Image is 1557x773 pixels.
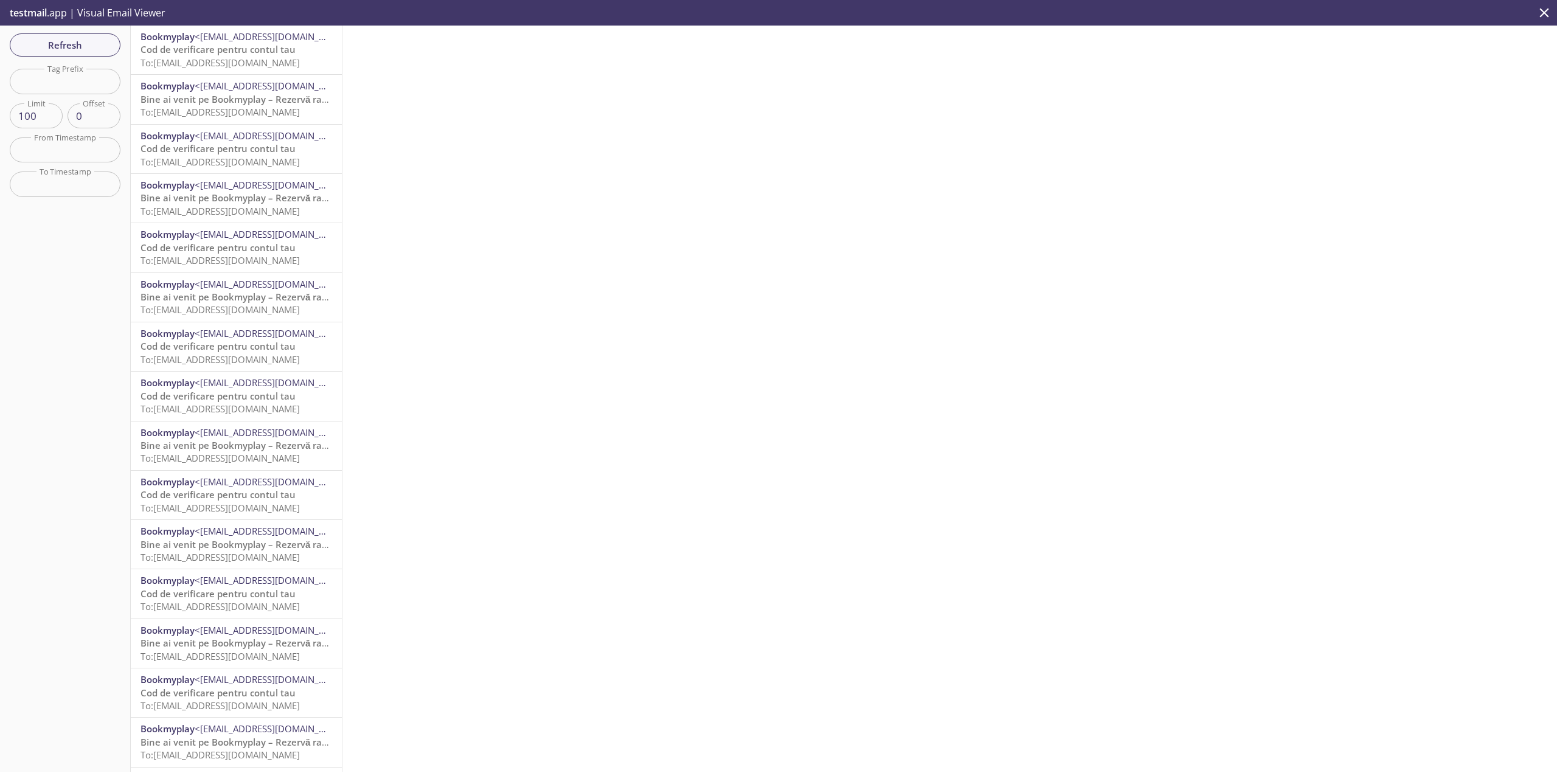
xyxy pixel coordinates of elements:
[140,650,300,662] span: To: [EMAIL_ADDRESS][DOMAIN_NAME]
[131,26,342,74] div: Bookmyplay<[EMAIL_ADDRESS][DOMAIN_NAME]>Cod de verificare pentru contul tauTo:[EMAIL_ADDRESS][DOM...
[140,488,296,501] span: Cod de verificare pentru contul tau
[131,372,342,420] div: Bookmyplay<[EMAIL_ADDRESS][DOMAIN_NAME]>Cod de verificare pentru contul tauTo:[EMAIL_ADDRESS][DOM...
[140,327,195,339] span: Bookmyplay
[140,43,296,55] span: Cod de verificare pentru contul tau
[140,673,195,685] span: Bookmyplay
[140,687,296,699] span: Cod de verificare pentru contul tau
[195,673,352,685] span: <[EMAIL_ADDRESS][DOMAIN_NAME]>
[140,156,300,168] span: To: [EMAIL_ADDRESS][DOMAIN_NAME]
[195,376,352,389] span: <[EMAIL_ADDRESS][DOMAIN_NAME]>
[131,421,342,470] div: Bookmyplay<[EMAIL_ADDRESS][DOMAIN_NAME]>Bine ai venit pe Bookmyplay – Rezervă rapid locul de joac...
[140,376,195,389] span: Bookmyplay
[140,502,300,514] span: To: [EMAIL_ADDRESS][DOMAIN_NAME]
[140,551,300,563] span: To: [EMAIL_ADDRESS][DOMAIN_NAME]
[195,525,352,537] span: <[EMAIL_ADDRESS][DOMAIN_NAME]>
[131,223,342,272] div: Bookmyplay<[EMAIL_ADDRESS][DOMAIN_NAME]>Cod de verificare pentru contul tauTo:[EMAIL_ADDRESS][DOM...
[140,57,300,69] span: To: [EMAIL_ADDRESS][DOMAIN_NAME]
[140,588,296,600] span: Cod de verificare pentru contul tau
[10,6,47,19] span: testmail
[140,538,433,550] span: Bine ai venit pe Bookmyplay – Rezervă rapid locul de joacă perfect!
[140,142,296,154] span: Cod de verificare pentru contul tau
[195,327,352,339] span: <[EMAIL_ADDRESS][DOMAIN_NAME]>
[195,130,352,142] span: <[EMAIL_ADDRESS][DOMAIN_NAME]>
[10,33,120,57] button: Refresh
[140,303,300,316] span: To: [EMAIL_ADDRESS][DOMAIN_NAME]
[140,278,195,290] span: Bookmyplay
[195,476,352,488] span: <[EMAIL_ADDRESS][DOMAIN_NAME]>
[131,125,342,173] div: Bookmyplay<[EMAIL_ADDRESS][DOMAIN_NAME]>Cod de verificare pentru contul tauTo:[EMAIL_ADDRESS][DOM...
[140,476,195,488] span: Bookmyplay
[140,340,296,352] span: Cod de verificare pentru contul tau
[195,228,352,240] span: <[EMAIL_ADDRESS][DOMAIN_NAME]>
[131,520,342,569] div: Bookmyplay<[EMAIL_ADDRESS][DOMAIN_NAME]>Bine ai venit pe Bookmyplay – Rezervă rapid locul de joac...
[140,452,300,464] span: To: [EMAIL_ADDRESS][DOMAIN_NAME]
[140,254,300,266] span: To: [EMAIL_ADDRESS][DOMAIN_NAME]
[131,569,342,618] div: Bookmyplay<[EMAIL_ADDRESS][DOMAIN_NAME]>Cod de verificare pentru contul tauTo:[EMAIL_ADDRESS][DOM...
[140,93,433,105] span: Bine ai venit pe Bookmyplay – Rezervă rapid locul de joacă perfect!
[131,668,342,717] div: Bookmyplay<[EMAIL_ADDRESS][DOMAIN_NAME]>Cod de verificare pentru contul tauTo:[EMAIL_ADDRESS][DOM...
[140,637,433,649] span: Bine ai venit pe Bookmyplay – Rezervă rapid locul de joacă perfect!
[131,174,342,223] div: Bookmyplay<[EMAIL_ADDRESS][DOMAIN_NAME]>Bine ai venit pe Bookmyplay – Rezervă rapid locul de joac...
[140,439,433,451] span: Bine ai venit pe Bookmyplay – Rezervă rapid locul de joacă perfect!
[131,619,342,668] div: Bookmyplay<[EMAIL_ADDRESS][DOMAIN_NAME]>Bine ai venit pe Bookmyplay – Rezervă rapid locul de joac...
[140,353,300,366] span: To: [EMAIL_ADDRESS][DOMAIN_NAME]
[140,192,433,204] span: Bine ai venit pe Bookmyplay – Rezervă rapid locul de joacă perfect!
[131,273,342,322] div: Bookmyplay<[EMAIL_ADDRESS][DOMAIN_NAME]>Bine ai venit pe Bookmyplay – Rezervă rapid locul de joac...
[140,241,296,254] span: Cod de verificare pentru contul tau
[140,574,195,586] span: Bookmyplay
[140,624,195,636] span: Bookmyplay
[131,718,342,766] div: Bookmyplay<[EMAIL_ADDRESS][DOMAIN_NAME]>Bine ai venit pe Bookmyplay – Rezervă rapid locul de joac...
[19,37,111,53] span: Refresh
[140,426,195,438] span: Bookmyplay
[140,390,296,402] span: Cod de verificare pentru contul tau
[140,30,195,43] span: Bookmyplay
[140,106,300,118] span: To: [EMAIL_ADDRESS][DOMAIN_NAME]
[140,179,195,191] span: Bookmyplay
[140,130,195,142] span: Bookmyplay
[140,600,300,612] span: To: [EMAIL_ADDRESS][DOMAIN_NAME]
[195,30,352,43] span: <[EMAIL_ADDRESS][DOMAIN_NAME]>
[140,699,300,712] span: To: [EMAIL_ADDRESS][DOMAIN_NAME]
[131,471,342,519] div: Bookmyplay<[EMAIL_ADDRESS][DOMAIN_NAME]>Cod de verificare pentru contul tauTo:[EMAIL_ADDRESS][DOM...
[140,205,300,217] span: To: [EMAIL_ADDRESS][DOMAIN_NAME]
[195,574,352,586] span: <[EMAIL_ADDRESS][DOMAIN_NAME]>
[140,403,300,415] span: To: [EMAIL_ADDRESS][DOMAIN_NAME]
[140,749,300,761] span: To: [EMAIL_ADDRESS][DOMAIN_NAME]
[195,723,352,735] span: <[EMAIL_ADDRESS][DOMAIN_NAME]>
[140,291,433,303] span: Bine ai venit pe Bookmyplay – Rezervă rapid locul de joacă perfect!
[195,624,352,636] span: <[EMAIL_ADDRESS][DOMAIN_NAME]>
[140,228,195,240] span: Bookmyplay
[195,179,352,191] span: <[EMAIL_ADDRESS][DOMAIN_NAME]>
[140,525,195,537] span: Bookmyplay
[195,278,352,290] span: <[EMAIL_ADDRESS][DOMAIN_NAME]>
[195,80,352,92] span: <[EMAIL_ADDRESS][DOMAIN_NAME]>
[140,736,433,748] span: Bine ai venit pe Bookmyplay – Rezervă rapid locul de joacă perfect!
[140,80,195,92] span: Bookmyplay
[131,322,342,371] div: Bookmyplay<[EMAIL_ADDRESS][DOMAIN_NAME]>Cod de verificare pentru contul tauTo:[EMAIL_ADDRESS][DOM...
[140,723,195,735] span: Bookmyplay
[195,426,352,438] span: <[EMAIL_ADDRESS][DOMAIN_NAME]>
[131,75,342,123] div: Bookmyplay<[EMAIL_ADDRESS][DOMAIN_NAME]>Bine ai venit pe Bookmyplay – Rezervă rapid locul de joac...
